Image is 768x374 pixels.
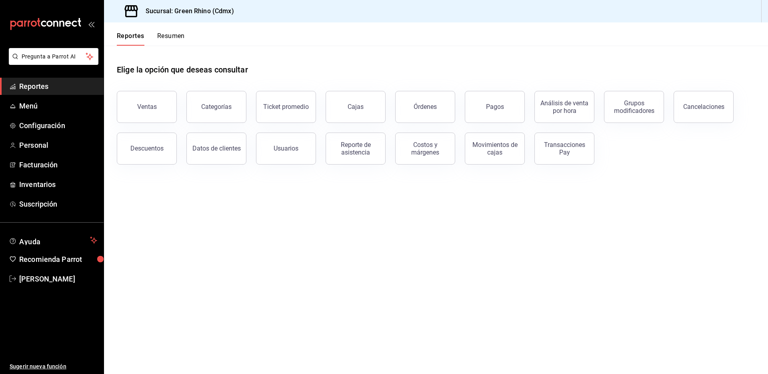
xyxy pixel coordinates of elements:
button: Ticket promedio [256,91,316,123]
div: Usuarios [274,145,298,152]
button: Pagos [465,91,525,123]
div: Cajas [348,103,364,111]
div: Cancelaciones [683,103,724,111]
span: Configuración [19,120,97,131]
div: navigation tabs [117,32,185,46]
button: Ventas [117,91,177,123]
span: Ayuda [19,235,87,245]
button: Transacciones Pay [534,133,594,165]
span: Reportes [19,81,97,92]
button: Análisis de venta por hora [534,91,594,123]
div: Descuentos [130,145,164,152]
button: Órdenes [395,91,455,123]
button: Resumen [157,32,185,46]
h3: Sucursal: Green Rhino (Cdmx) [139,6,234,16]
button: Usuarios [256,133,316,165]
span: Suscripción [19,199,97,209]
div: Grupos modificadores [609,99,659,115]
span: Facturación [19,159,97,170]
span: Sugerir nueva función [10,362,97,371]
button: Movimientos de cajas [465,133,525,165]
div: Categorías [201,103,232,111]
div: Reporte de asistencia [331,141,380,156]
div: Ticket promedio [263,103,309,111]
div: Costos y márgenes [400,141,450,156]
span: Personal [19,140,97,151]
button: Cancelaciones [674,91,734,123]
span: Inventarios [19,179,97,190]
button: Cajas [326,91,386,123]
button: Categorías [186,91,246,123]
div: Órdenes [414,103,437,111]
div: Pagos [486,103,504,111]
button: Costos y márgenes [395,133,455,165]
div: Movimientos de cajas [470,141,520,156]
button: Grupos modificadores [604,91,664,123]
div: Análisis de venta por hora [540,99,589,115]
button: Pregunta a Parrot AI [9,48,98,65]
button: Datos de clientes [186,133,246,165]
span: [PERSON_NAME] [19,273,97,284]
div: Transacciones Pay [540,141,589,156]
h1: Elige la opción que deseas consultar [117,64,248,76]
span: Recomienda Parrot [19,254,97,265]
div: Datos de clientes [192,145,241,152]
a: Pregunta a Parrot AI [6,58,98,66]
span: Pregunta a Parrot AI [22,52,86,61]
button: open_drawer_menu [88,21,94,27]
button: Reporte de asistencia [326,133,386,165]
span: Menú [19,101,97,111]
button: Descuentos [117,133,177,165]
button: Reportes [117,32,144,46]
div: Ventas [137,103,157,111]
